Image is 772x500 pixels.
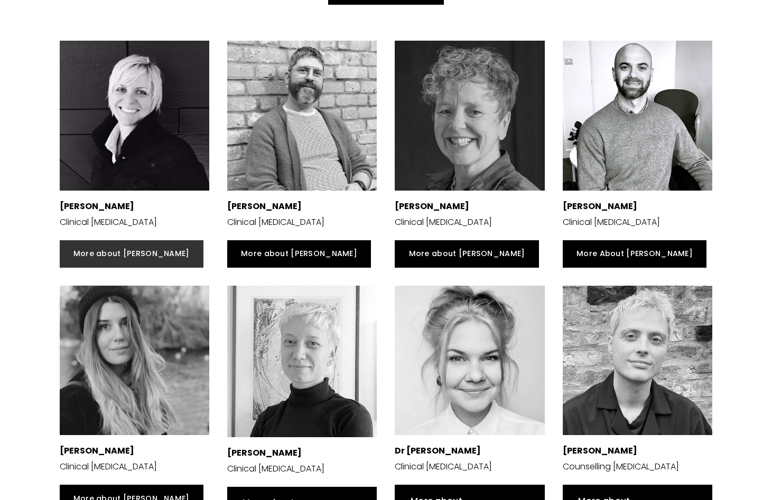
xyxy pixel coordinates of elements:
[395,444,544,459] p: Dr [PERSON_NAME]
[563,459,712,475] p: Counselling [MEDICAL_DATA]
[227,199,377,214] p: [PERSON_NAME]
[60,444,210,459] p: [PERSON_NAME]
[563,240,706,268] a: More About [PERSON_NAME]
[227,240,371,268] a: More about [PERSON_NAME]
[60,459,210,475] p: Clinical [MEDICAL_DATA]
[395,459,544,475] p: Clinical [MEDICAL_DATA]
[60,215,210,230] p: Clinical [MEDICAL_DATA]
[395,240,538,268] a: More about [PERSON_NAME]
[563,444,712,459] p: [PERSON_NAME]
[395,215,544,230] p: Clinical [MEDICAL_DATA]
[563,215,712,230] p: Clinical [MEDICAL_DATA]
[227,461,377,477] p: Clinical [MEDICAL_DATA]
[395,199,544,214] p: [PERSON_NAME]
[227,215,377,230] p: Clinical [MEDICAL_DATA]
[227,446,377,461] p: [PERSON_NAME]
[60,199,210,214] p: [PERSON_NAME]
[60,240,203,268] a: More about [PERSON_NAME]
[563,199,712,214] p: [PERSON_NAME]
